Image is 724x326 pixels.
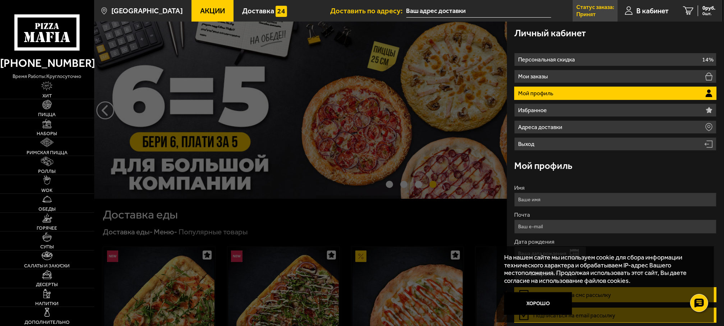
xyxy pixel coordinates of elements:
span: Наборы [37,131,57,136]
span: Дополнительно [24,320,70,325]
span: Напитки [35,301,59,306]
span: Пицца [38,112,56,117]
span: В кабинет [636,7,669,14]
label: Почта [514,212,716,218]
p: На нашем сайте мы используем cookie для сбора информации технического характера и обрабатываем IP... [504,254,702,285]
span: Римская пицца [27,150,68,155]
p: Избранное [518,107,549,113]
span: Горячее [37,226,57,231]
input: Ваш адрес доставки [406,4,551,18]
p: Статус заказа: [576,4,614,10]
p: Выход [518,141,536,147]
p: Мой профиль [518,91,555,96]
input: Ваш e-mail [514,220,716,234]
span: Хит [42,93,52,98]
span: Акции [200,7,225,14]
span: Салаты и закуски [24,263,70,268]
span: 0 шт. [702,12,715,16]
span: Доставка [242,7,274,14]
img: 15daf4d41897b9f0e9f617042186c801.svg [276,6,287,17]
label: Дата рождения [514,239,716,245]
span: Обеды [38,207,56,212]
span: Доставить по адресу: [331,7,406,14]
span: 0 руб. [702,5,715,11]
span: Супы [40,244,54,249]
p: Персональная скидка [518,57,577,63]
p: Адреса доставки [518,124,564,130]
p: Мои заказы [518,74,550,79]
span: Роллы [38,169,56,174]
input: Ваше имя [514,193,716,207]
h3: Мой профиль [514,161,572,171]
p: Принят [576,12,596,17]
span: [GEOGRAPHIC_DATA] [111,7,183,14]
p: 14% [702,57,714,63]
span: Десерты [36,282,58,287]
button: Хорошо [504,292,572,315]
h3: Личный кабинет [514,29,586,38]
label: Имя [514,185,716,191]
span: WOK [41,188,52,193]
